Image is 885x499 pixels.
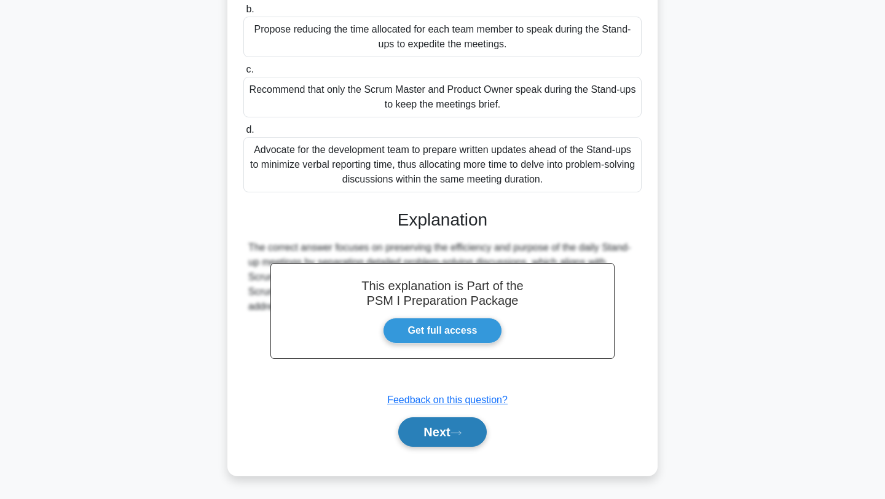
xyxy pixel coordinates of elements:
[243,77,642,117] div: Recommend that only the Scrum Master and Product Owner speak during the Stand-ups to keep the mee...
[243,137,642,192] div: Advocate for the development team to prepare written updates ahead of the Stand-ups to minimize v...
[398,417,486,447] button: Next
[248,240,637,314] div: The correct answer focuses on preserving the efficiency and purpose of the daily Stand-up meeting...
[243,17,642,57] div: Propose reducing the time allocated for each team member to speak during the Stand-ups to expedit...
[246,64,253,74] span: c.
[246,4,254,14] span: b.
[251,210,634,230] h3: Explanation
[387,395,508,405] a: Feedback on this question?
[246,124,254,135] span: d.
[383,318,503,344] a: Get full access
